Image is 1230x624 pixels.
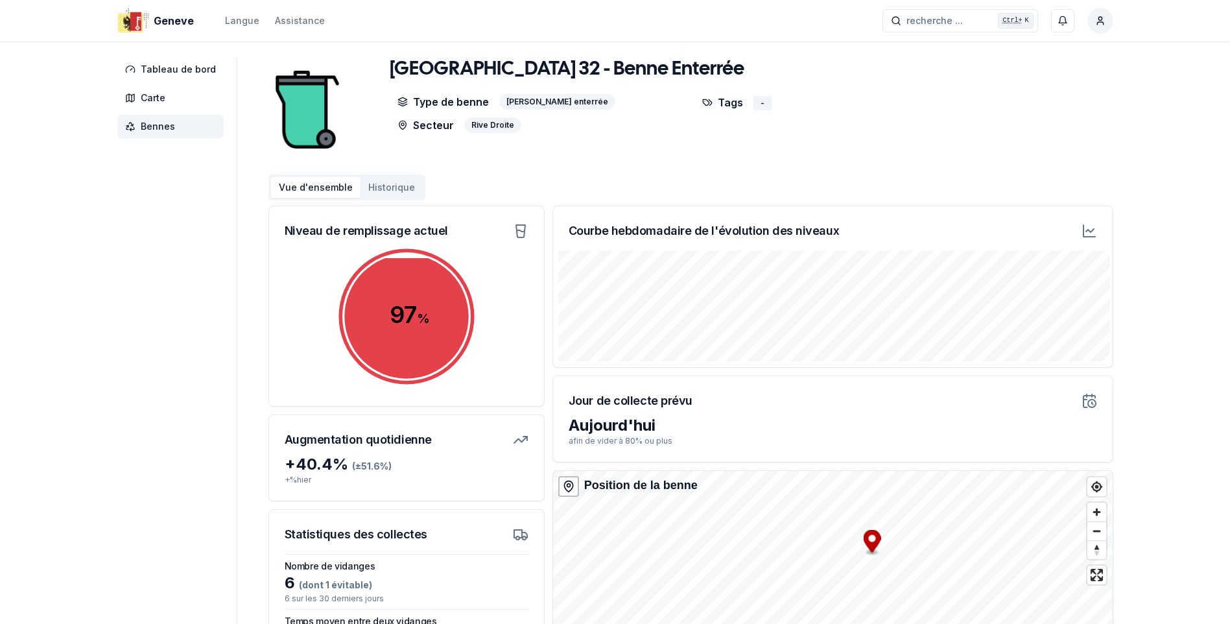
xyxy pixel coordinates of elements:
[285,573,528,594] div: 6
[117,86,229,110] a: Carte
[906,14,963,27] span: recherche ...
[271,177,361,198] button: Vue d'ensemble
[117,5,148,36] img: Geneve Logo
[154,13,194,29] span: Geneve
[1087,503,1106,522] button: Zoom in
[390,58,744,81] h1: [GEOGRAPHIC_DATA] 32 - Benne Enterrée
[117,13,199,29] a: Geneve
[1087,522,1106,540] button: Zoom out
[569,436,1097,446] p: afin de vider à 80% ou plus
[352,461,392,472] span: (± 51.6 %)
[361,177,423,198] button: Historique
[285,454,528,475] div: + 40.4 %
[285,431,432,449] h3: Augmentation quotidienne
[141,63,216,76] span: Tableau de bord
[285,222,448,240] h3: Niveau de remplissage actuel
[584,476,698,494] div: Position de la benne
[268,58,346,162] img: bin Image
[1087,540,1106,559] button: Reset bearing to north
[285,475,528,485] p: + % hier
[569,222,839,240] h3: Courbe hebdomadaire de l'évolution des niveaux
[1087,522,1106,540] span: Zoom out
[464,117,521,133] div: Rive Droite
[882,9,1038,32] button: recherche ...Ctrl+K
[117,115,229,138] a: Bennes
[702,94,743,110] p: Tags
[295,579,372,590] span: (dont 1 évitable)
[753,96,772,110] div: -
[141,91,165,104] span: Carte
[1087,566,1106,584] button: Enter fullscreen
[863,530,881,557] div: Map marker
[397,94,489,110] p: Type de benne
[225,14,259,27] div: Langue
[285,560,528,573] h3: Nombre de vidanges
[117,58,229,81] a: Tableau de bord
[1087,477,1106,496] button: Find my location
[499,94,615,110] div: [PERSON_NAME] enterrée
[1087,541,1106,559] span: Reset bearing to north
[285,594,528,604] p: 6 sur les 30 derniers jours
[569,415,1097,436] div: Aujourd'hui
[225,13,259,29] button: Langue
[569,392,692,410] h3: Jour de collecte prévu
[285,525,427,544] h3: Statistiques des collectes
[275,13,325,29] a: Assistance
[141,120,175,133] span: Bennes
[397,117,454,133] p: Secteur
